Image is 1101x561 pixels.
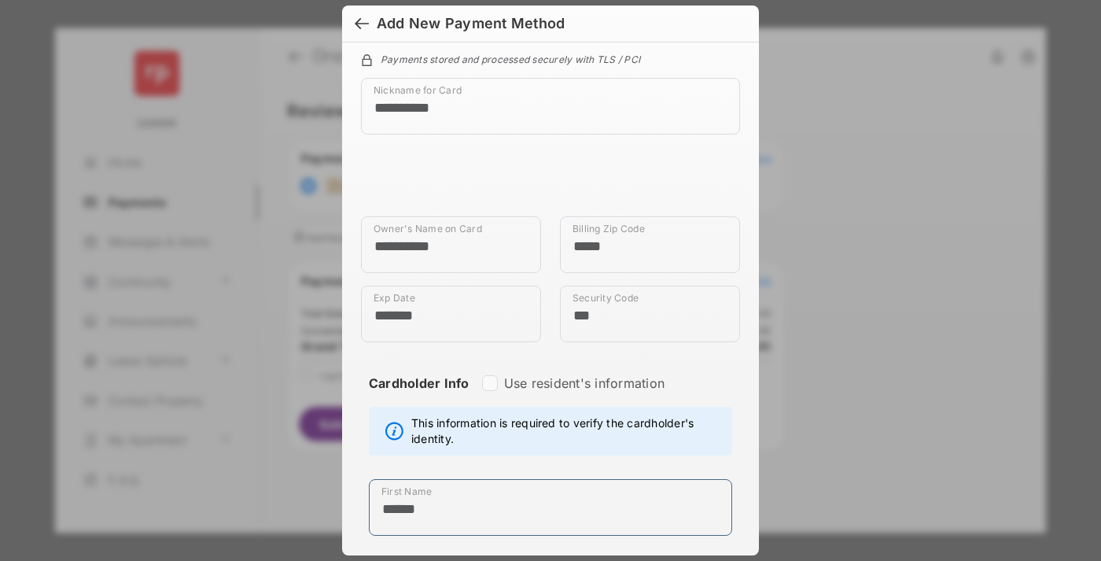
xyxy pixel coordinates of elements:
[377,15,565,32] div: Add New Payment Method
[369,375,469,419] strong: Cardholder Info
[361,147,740,216] iframe: Credit card field
[411,415,724,447] span: This information is required to verify the cardholder's identity.
[361,51,740,65] div: Payments stored and processed securely with TLS / PCI
[504,375,665,391] label: Use resident's information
